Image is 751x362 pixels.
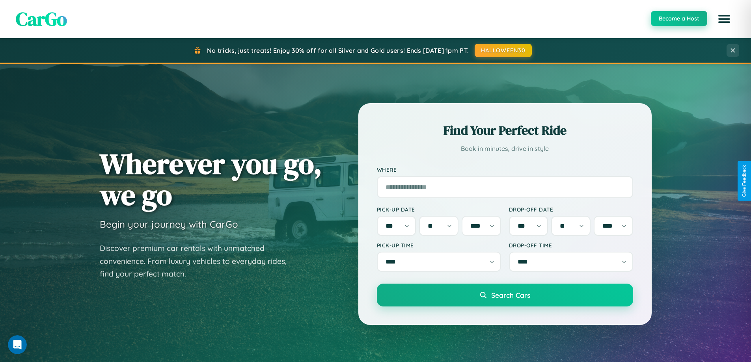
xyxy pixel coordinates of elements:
[100,218,238,230] h3: Begin your journey with CarGo
[377,206,501,213] label: Pick-up Date
[16,6,67,32] span: CarGo
[377,242,501,249] label: Pick-up Time
[713,8,735,30] button: Open menu
[475,44,532,57] button: HALLOWEEN30
[509,242,633,249] label: Drop-off Time
[377,166,633,173] label: Where
[8,335,27,354] iframe: Intercom live chat
[207,46,469,54] span: No tricks, just treats! Enjoy 30% off for all Silver and Gold users! Ends [DATE] 1pm PT.
[651,11,707,26] button: Become a Host
[100,242,297,280] p: Discover premium car rentals with unmatched convenience. From luxury vehicles to everyday rides, ...
[377,122,633,139] h2: Find Your Perfect Ride
[491,291,530,299] span: Search Cars
[377,143,633,154] p: Book in minutes, drive in style
[509,206,633,213] label: Drop-off Date
[100,148,322,210] h1: Wherever you go, we go
[377,284,633,306] button: Search Cars
[742,165,747,197] div: Give Feedback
